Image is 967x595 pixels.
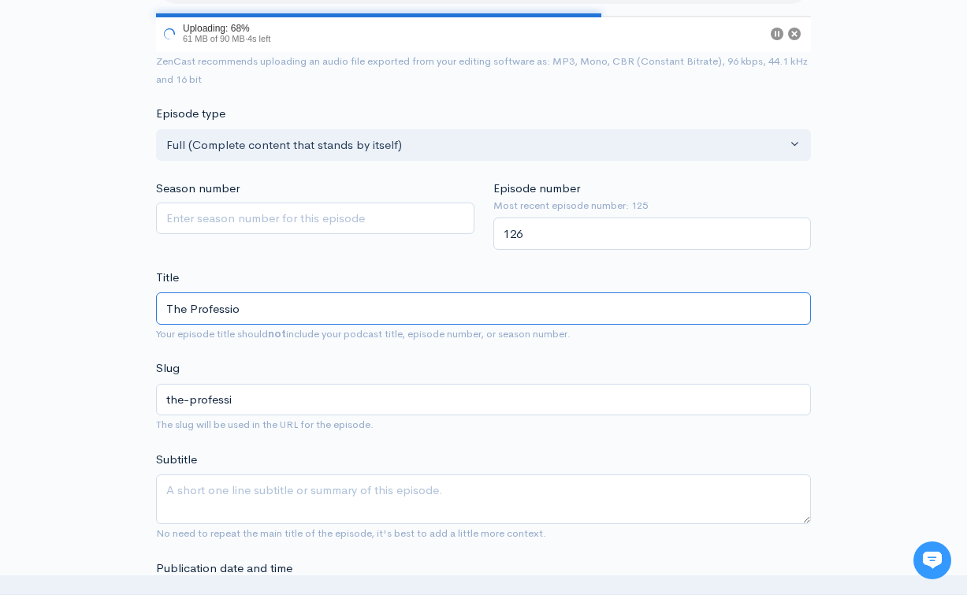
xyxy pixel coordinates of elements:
[156,180,240,198] label: Season number
[156,54,808,86] small: ZenCast recommends uploading an audio file exported from your editing software as: MP3, Mono, CBR...
[21,270,294,289] p: Find an answer quickly
[156,269,179,287] label: Title
[913,541,951,579] iframe: gist-messenger-bubble-iframe
[156,560,292,578] label: Publication date and time
[156,327,571,340] small: Your episode title should include your podcast title, episode number, or season number.
[156,16,601,17] div: 68%
[788,28,801,40] button: Cancel
[46,296,281,328] input: Search articles
[183,34,270,43] span: 61 MB of 90 MB · 4s left
[183,24,270,33] div: Uploading: 68%
[156,292,811,325] input: What is the episode's title?
[156,384,811,416] input: title-of-episode
[156,359,180,377] label: Slug
[493,218,812,250] input: Enter episode number
[166,136,787,154] div: Full (Complete content that stands by itself)
[156,16,273,52] div: Uploading
[156,451,197,469] label: Subtitle
[493,180,580,198] label: Episode number
[268,327,286,340] strong: not
[24,105,292,180] h2: Just let us know if you need anything and we'll be happy to help! 🙂
[156,129,811,162] button: Full (Complete content that stands by itself)
[771,28,783,40] button: Pause
[493,198,812,214] small: Most recent episode number: 125
[24,209,291,240] button: New conversation
[102,218,189,231] span: New conversation
[156,418,374,431] small: The slug will be used in the URL for the episode.
[156,526,546,540] small: No need to repeat the main title of the episode, it's best to add a little more context.
[156,203,474,235] input: Enter season number for this episode
[156,105,225,123] label: Episode type
[24,76,292,102] h1: Hi 👋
